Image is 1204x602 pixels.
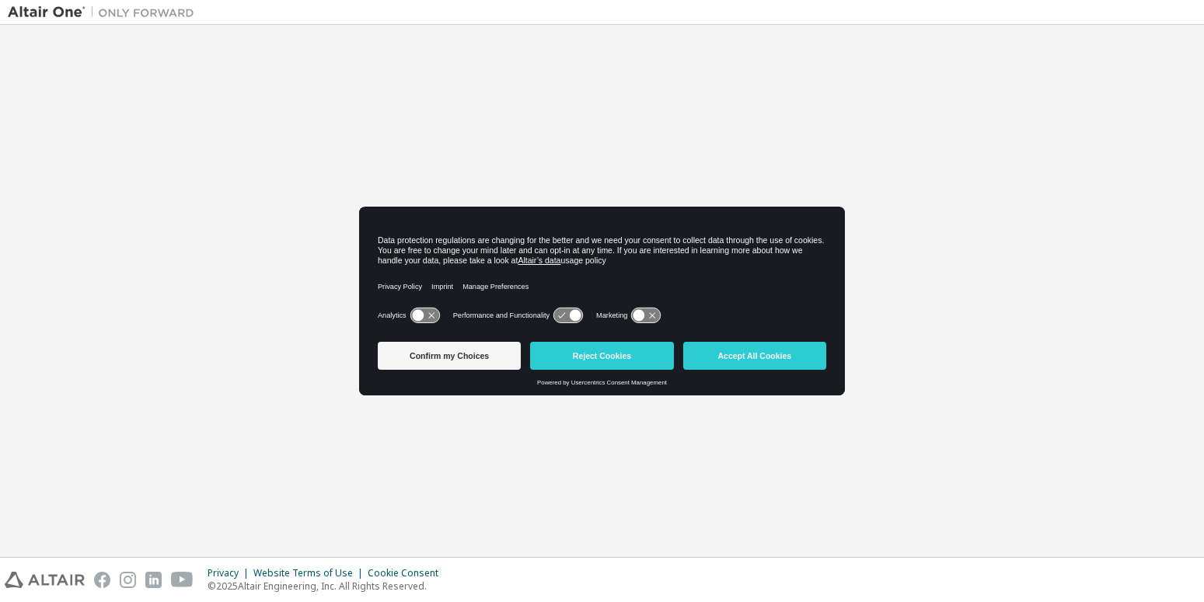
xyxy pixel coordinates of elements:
img: facebook.svg [94,572,110,588]
div: Privacy [208,567,253,579]
img: youtube.svg [171,572,194,588]
img: linkedin.svg [145,572,162,588]
img: instagram.svg [120,572,136,588]
img: altair_logo.svg [5,572,85,588]
p: © 2025 Altair Engineering, Inc. All Rights Reserved. [208,579,448,593]
div: Cookie Consent [368,567,448,579]
img: Altair One [8,5,202,20]
div: Website Terms of Use [253,567,368,579]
